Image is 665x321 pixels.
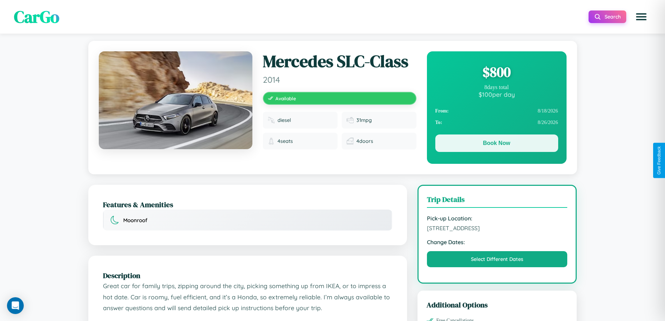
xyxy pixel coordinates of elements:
div: $ 100 per day [435,90,558,98]
div: 8 days total [435,84,558,90]
span: diesel [278,117,291,123]
h3: Additional Options [427,300,568,310]
div: 8 / 18 / 2026 [435,105,558,117]
p: Great car for family trips, zipping around the city, picking something up from IKEA, or to impres... [103,280,392,314]
span: 2014 [263,74,416,85]
button: Open menu [631,7,651,27]
span: 4 doors [356,138,373,144]
div: Open Intercom Messenger [7,297,24,314]
span: Available [275,95,296,101]
h1: Mercedes SLC-Class [263,51,416,72]
button: Book Now [435,134,558,152]
h3: Trip Details [427,194,568,208]
img: Seats [268,138,275,145]
span: 4 seats [278,138,293,144]
img: Fuel efficiency [347,117,354,124]
img: Mercedes SLC-Class 2014 [99,51,252,149]
strong: Change Dates: [427,239,568,246]
div: 8 / 26 / 2026 [435,117,558,128]
span: Search [605,14,621,20]
span: Moonroof [123,217,147,224]
img: Doors [347,138,354,145]
span: [STREET_ADDRESS] [427,225,568,232]
h2: Description [103,270,392,280]
button: Search [589,10,626,23]
span: CarGo [14,5,59,28]
div: Give Feedback [657,146,662,175]
strong: To: [435,119,442,125]
strong: From: [435,108,449,114]
span: 31 mpg [356,117,372,123]
strong: Pick-up Location: [427,215,568,222]
div: $ 800 [435,63,558,81]
button: Select Different Dates [427,251,568,267]
img: Fuel type [268,117,275,124]
h2: Features & Amenities [103,199,392,210]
